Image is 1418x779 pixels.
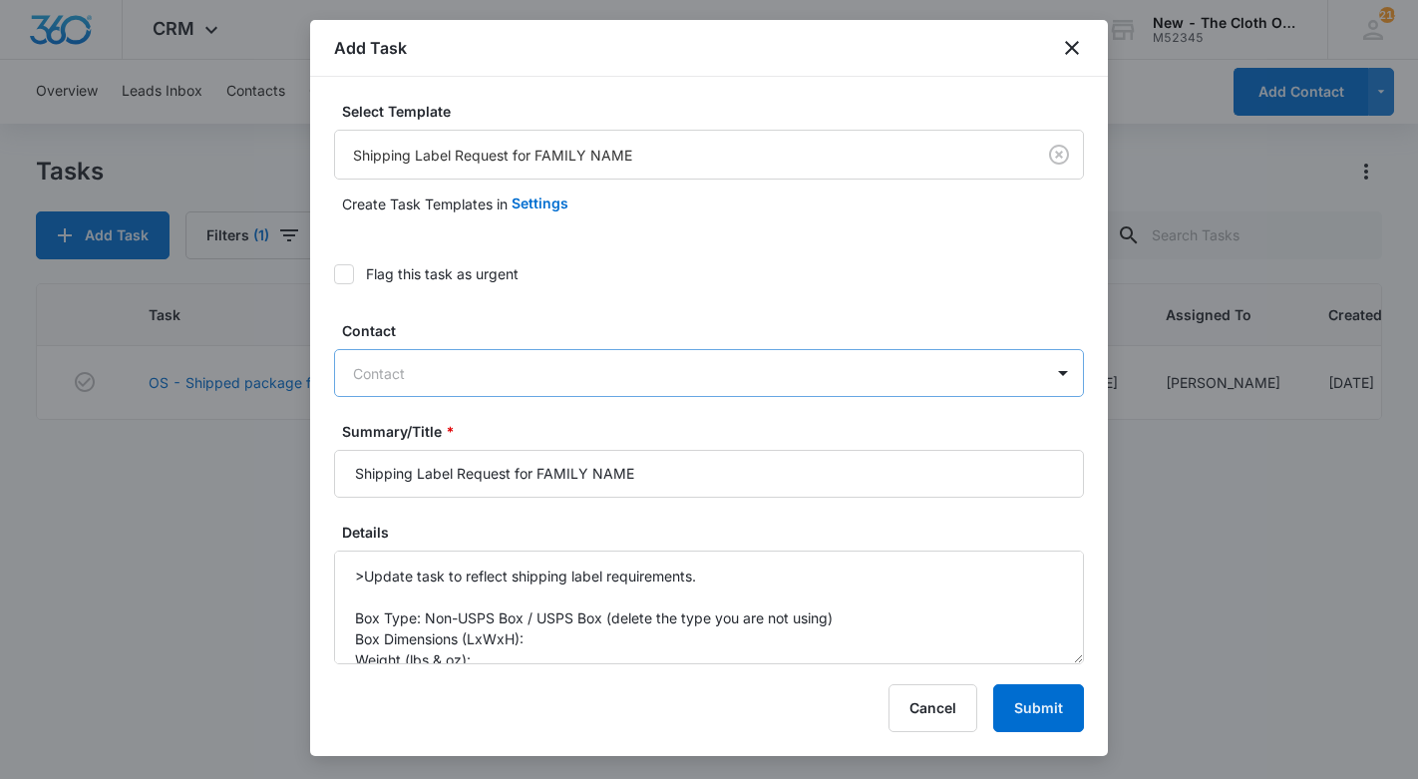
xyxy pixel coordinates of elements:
[342,421,1092,442] label: Summary/Title
[888,684,977,732] button: Cancel
[512,180,568,227] button: Settings
[366,263,519,284] div: Flag this task as urgent
[342,320,1092,341] label: Contact
[993,684,1084,732] button: Submit
[342,101,1092,122] label: Select Template
[1060,36,1084,60] button: close
[334,551,1084,664] textarea: >Update task to reflect shipping label requirements. Box Type: Non-USPS Box / USPS Box (delete th...
[342,522,1092,543] label: Details
[342,194,508,214] p: Create Task Templates in
[334,450,1084,498] input: Summary/Title
[334,36,407,60] h1: Add Task
[1043,139,1075,171] button: Clear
